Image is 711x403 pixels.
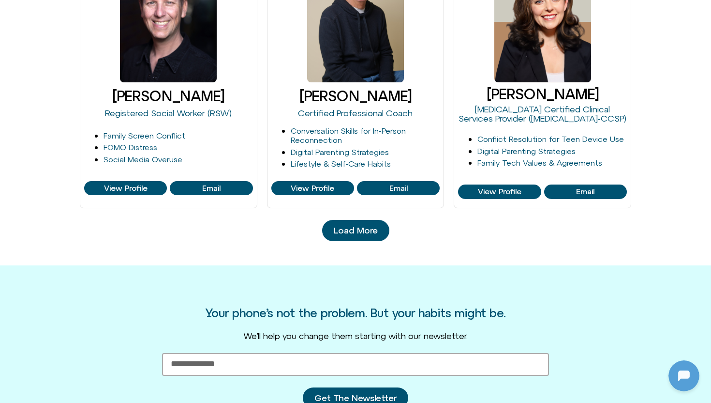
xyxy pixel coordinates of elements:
[389,184,408,193] span: Email
[477,135,624,143] a: Conflict Resolution for Teen Device Use
[2,238,16,252] img: N5FCcHC.png
[357,181,440,196] a: View Profile of Mark Diamond
[104,143,157,152] a: FOMO Distress
[152,4,169,21] svg: Restart Conversation Button
[104,131,185,140] a: Family Screen Conflict
[104,155,182,164] a: Social Media Overuse
[206,307,505,319] h3: Your phone’s not the problem. But your habits might be.
[459,104,626,124] a: [MEDICAL_DATA] Certified Clinical Services Provider ([MEDICAL_DATA]-CCSP)
[2,2,191,23] button: Expand Header Button
[169,4,185,21] svg: Close Chatbot Button
[298,108,413,118] a: Certified Professional Coach
[458,86,627,102] h3: [PERSON_NAME]
[104,184,148,193] span: View Profile
[16,312,150,322] textarea: Message Input
[334,226,378,235] span: Load More
[2,278,16,292] img: N5FCcHC.png
[243,331,468,341] span: We’ll help you change them starting with our newsletter.
[202,184,221,193] span: Email
[2,21,16,35] img: N5FCcHC.png
[29,6,148,19] h2: [DOMAIN_NAME]
[477,158,602,167] a: Family Tech Values & Agreements
[458,185,541,199] a: View Profile of Melina Viola
[28,201,173,248] p: Evening could be a good time to tackle those texts. How do you see yourself organizing it—would y...
[271,181,354,196] a: View Profile of Mark Diamond
[291,184,334,193] span: View Profile
[291,159,391,168] a: Lifestyle & Self-Care Habits
[2,147,16,161] img: N5FCcHC.png
[170,181,252,196] a: View Profile of Larry Borins
[544,185,627,199] a: View Profile of Melina Viola
[271,88,440,104] h3: [PERSON_NAME]
[9,5,24,20] img: N5FCcHC.png
[105,108,232,118] a: Registered Social Worker (RSW)
[478,187,521,196] span: View Profile
[576,187,594,196] span: Email
[322,220,389,241] a: Load More
[127,173,183,185] p: evening usually
[165,309,181,325] svg: Voice Input Button
[291,126,406,144] a: Conversation Skills for In-Person Reconnection
[39,47,184,71] p: maybe a few different slots throughout the day
[28,264,173,288] p: Looks like you stepped away—no rush, just message me when you're ready!
[668,360,699,391] iframe: Botpress
[477,147,576,155] a: Digital Parenting Strategies
[291,148,389,156] a: Digital Parenting Strategies
[28,87,173,157] p: That’s a solid approach! Setting specific times to reply to texts can really help you stay on top...
[314,393,397,403] span: Get The Newsletter
[84,88,253,104] h3: [PERSON_NAME]
[84,181,167,196] a: View Profile of Larry Borins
